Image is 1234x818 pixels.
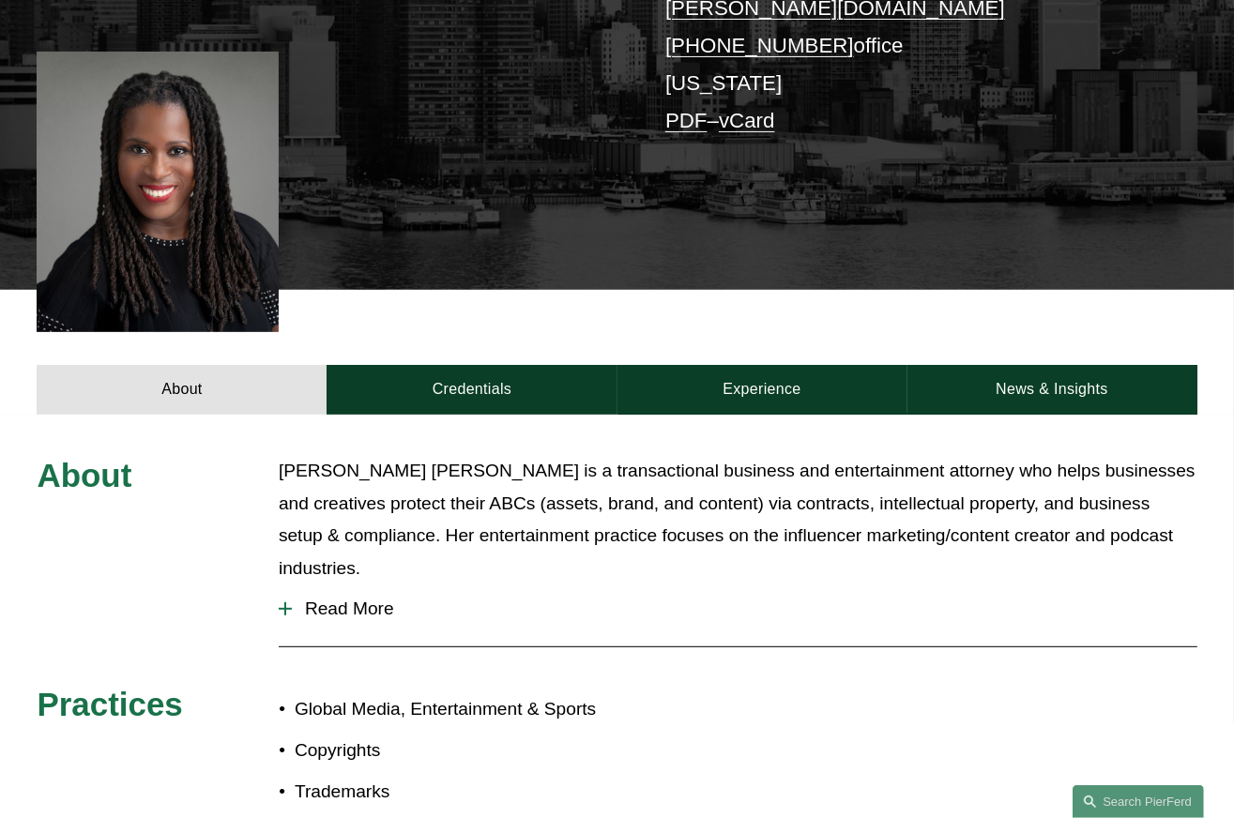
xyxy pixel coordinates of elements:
a: About [37,365,327,415]
button: Read More [279,584,1197,633]
a: PDF [665,109,708,132]
a: Experience [617,365,907,415]
span: Read More [292,598,1197,619]
p: [PERSON_NAME] [PERSON_NAME] is a transactional business and entertainment attorney who helps busi... [279,455,1197,584]
p: Copyrights [295,735,617,766]
span: About [37,457,131,493]
p: Trademarks [295,776,617,808]
a: vCard [719,109,774,132]
p: Global Media, Entertainment & Sports [295,693,617,725]
a: [PHONE_NUMBER] [665,34,854,57]
span: Practices [37,686,182,722]
a: Search this site [1073,785,1204,818]
a: Credentials [327,365,617,415]
a: News & Insights [907,365,1197,415]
